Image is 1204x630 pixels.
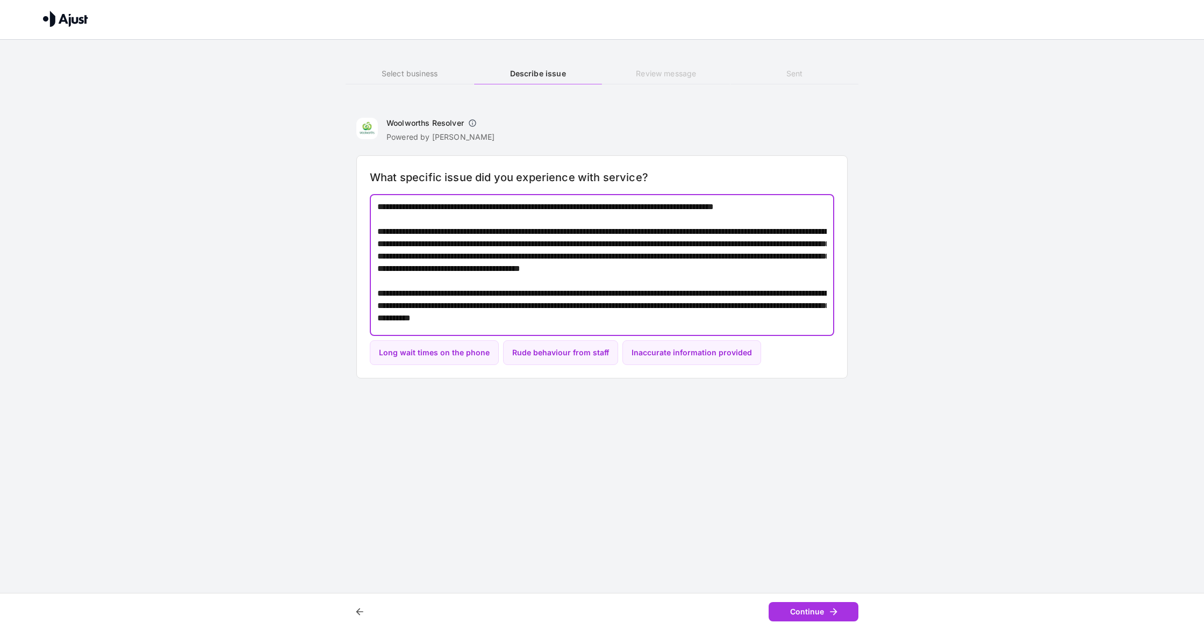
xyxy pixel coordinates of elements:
p: Powered by [PERSON_NAME] [386,132,495,142]
button: Inaccurate information provided [622,340,761,366]
img: Woolworths [356,118,378,139]
h6: Woolworths Resolver [386,118,464,128]
h6: Select business [346,68,474,80]
button: Continue [769,602,858,622]
h6: What specific issue did you experience with service? [370,169,834,186]
h6: Review message [602,68,730,80]
img: Ajust [43,11,88,27]
h6: Describe issue [474,68,602,80]
button: Rude behaviour from staff [503,340,618,366]
button: Long wait times on the phone [370,340,499,366]
h6: Sent [730,68,858,80]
